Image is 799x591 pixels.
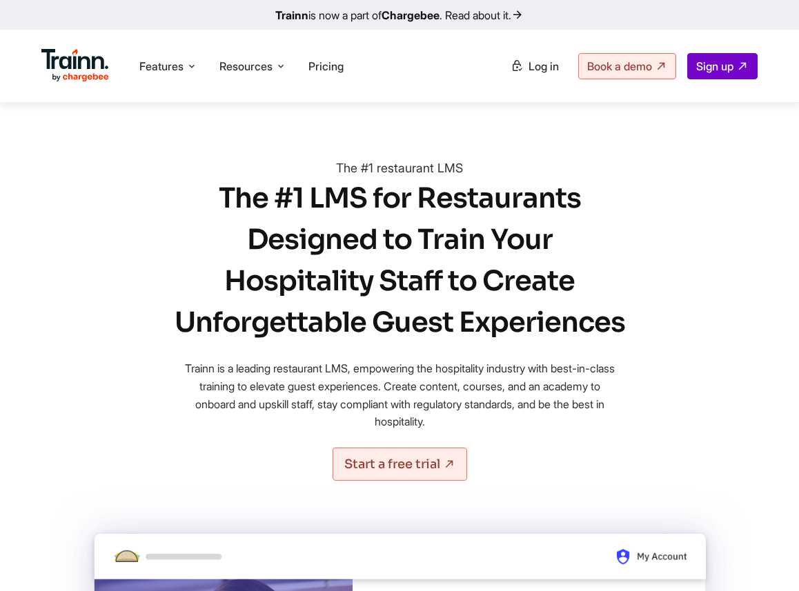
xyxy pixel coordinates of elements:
span: Sign up [696,59,733,73]
b: Chargebee [382,8,440,22]
a: Sign up [687,53,758,79]
span: Book a demo [587,59,652,73]
img: Trainn Logo [41,49,109,82]
span: Features [139,59,184,74]
span: Log in [529,59,559,73]
a: Log in [502,54,567,79]
span: Resources [219,59,273,74]
iframe: Chat Widget [730,525,799,591]
a: Start a free trial [333,448,467,481]
h4: The #1 restaurant LMS [199,159,600,178]
b: Trainn [275,8,308,22]
p: Trainn is a leading restaurant LMS, empowering the hospitality industry with best-in-class traini... [179,360,620,430]
h1: The #1 LMS for Restaurants Designed to Train Your Hospitality Staff to Create Unforgettable Guest... [172,178,627,343]
a: Book a demo [578,53,676,79]
a: Pricing [308,59,344,73]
